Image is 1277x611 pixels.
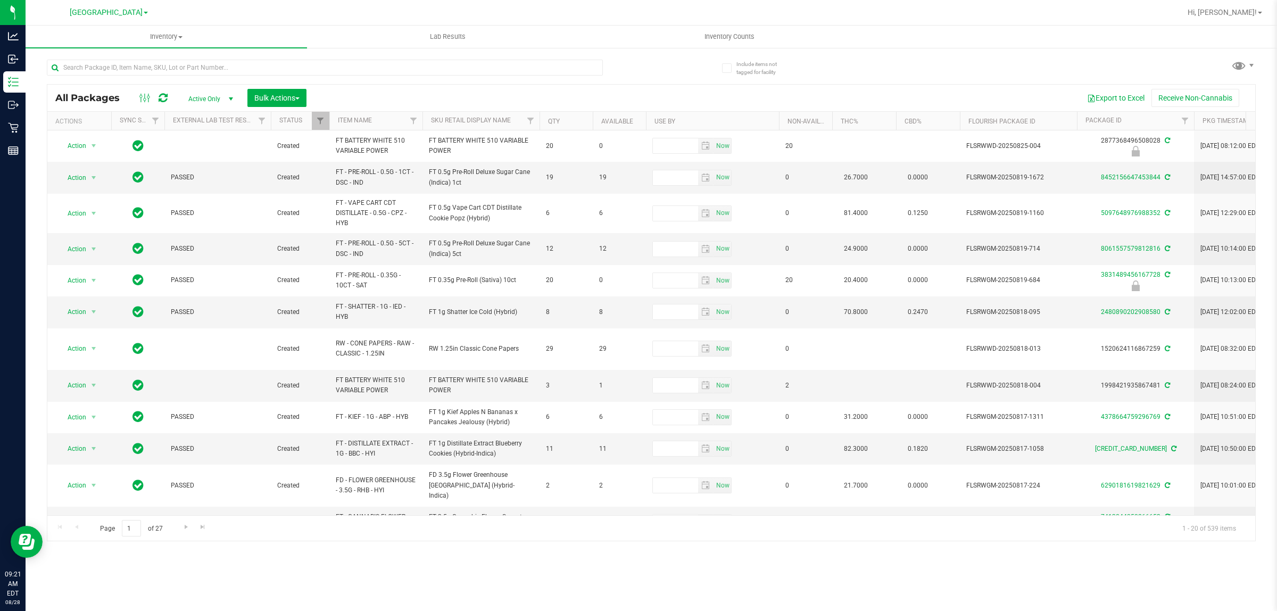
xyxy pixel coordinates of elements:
[787,118,835,125] a: Non-Available
[26,32,307,42] span: Inventory
[429,407,533,427] span: FT 1g Kief Apples N Bananas x Pancakes Jealousy (Hybrid)
[1163,345,1170,352] span: Sync from Compliance System
[905,118,922,125] a: CBD%
[714,273,731,288] span: select
[171,172,264,183] span: PASSED
[47,60,603,76] input: Search Package ID, Item Name, SKU, Lot or Part Number...
[902,304,933,320] span: 0.2470
[785,481,826,491] span: 0
[1200,208,1259,218] span: [DATE] 12:29:00 EDT
[1163,245,1170,252] span: Sync from Compliance System
[785,307,826,317] span: 0
[902,515,933,530] span: 0.0000
[336,270,416,291] span: FT - PRE-ROLL - 0.35G - 10CT - SAT
[736,60,790,76] span: Include items not tagged for facility
[195,520,211,534] a: Go to the last page
[714,138,731,153] span: select
[1163,382,1170,389] span: Sync from Compliance System
[254,94,300,102] span: Bulk Actions
[1174,520,1245,536] span: 1 - 20 of 539 items
[173,117,256,124] a: External Lab Test Result
[546,275,586,285] span: 20
[87,138,101,153] span: select
[87,242,101,257] span: select
[968,118,1035,125] a: Flourish Package ID
[336,198,416,229] span: FT - VAPE CART CDT DISTILLATE - 0.5G - CPZ - HYB
[1101,482,1160,489] a: 6290181619821629
[132,304,144,319] span: In Sync
[429,344,533,354] span: RW 1.25in Classic Cone Papers
[307,26,588,48] a: Lab Results
[785,412,826,422] span: 0
[1163,513,1170,521] span: Sync from Compliance System
[55,118,107,125] div: Actions
[1101,174,1160,181] a: 8452156647453844
[336,136,416,156] span: FT BATTERY WHITE 510 VARIABLE POWER
[839,409,873,425] span: 31.2000
[599,172,640,183] span: 19
[429,307,533,317] span: FT 1g Shatter Ice Cold (Hybrid)
[8,31,19,42] inline-svg: Analytics
[58,273,87,288] span: Action
[178,520,194,534] a: Go to the next page
[966,307,1071,317] span: FLSRWGM-20250818-095
[546,244,586,254] span: 12
[336,439,416,459] span: FT - DISTILLATE EXTRACT - 1G - BBC - HYI
[966,481,1071,491] span: FLSRWGM-20250817-224
[902,273,933,288] span: 0.0000
[429,275,533,285] span: FT 0.35g Pre-Roll (Sativa) 10ct
[714,341,732,357] span: Set Current date
[698,441,714,456] span: select
[785,275,826,285] span: 20
[599,481,640,491] span: 2
[147,112,164,130] a: Filter
[336,238,416,259] span: FT - PRE-ROLL - 0.5G - 5CT - DSC - IND
[132,478,144,493] span: In Sync
[1101,308,1160,316] a: 2480890202908580
[785,172,826,183] span: 0
[966,275,1071,285] span: FLSRWGM-20250819-684
[714,441,732,457] span: Set Current date
[336,375,416,395] span: FT BATTERY WHITE 510 VARIABLE POWER
[714,410,731,425] span: select
[1101,513,1160,521] a: 7413244050266653
[1101,271,1160,278] a: 3831489456167728
[132,273,144,287] span: In Sync
[1075,280,1196,291] div: Newly Received
[546,307,586,317] span: 8
[1163,482,1170,489] span: Sync from Compliance System
[698,170,714,185] span: select
[336,338,416,359] span: RW - CONE PAPERS - RAW - CLASSIC - 1.25IN
[599,412,640,422] span: 6
[599,307,640,317] span: 8
[599,141,640,151] span: 0
[1075,146,1196,156] div: Newly Received
[599,275,640,285] span: 0
[336,302,416,322] span: FT - SHATTER - 1G - IED - HYB
[58,170,87,185] span: Action
[599,208,640,218] span: 6
[588,26,870,48] a: Inventory Counts
[1200,141,1259,151] span: [DATE] 08:12:00 EDT
[714,304,731,319] span: select
[87,170,101,185] span: select
[714,478,731,493] span: select
[87,441,101,456] span: select
[902,409,933,425] span: 0.0000
[429,470,533,501] span: FD 3.5g Flower Greenhouse [GEOGRAPHIC_DATA] (Hybrid-Indica)
[336,512,416,532] span: FT - CANNABIS FLOWER - 3.5G - SRZ - HYI
[58,138,87,153] span: Action
[714,205,732,221] span: Set Current date
[785,208,826,218] span: 0
[839,170,873,185] span: 26.7000
[839,241,873,257] span: 24.9000
[58,378,87,393] span: Action
[132,441,144,456] span: In Sync
[429,512,533,532] span: FT 3.5g Cannabis Flower Sunset Runtz (Hybrid-Indica)
[839,441,873,457] span: 82.3000
[1163,209,1170,217] span: Sync from Compliance System
[966,444,1071,454] span: FLSRWGM-20250817-1058
[416,32,480,42] span: Lab Results
[966,141,1071,151] span: FLSRWWD-20250825-004
[966,344,1071,354] span: FLSRWWD-20250818-013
